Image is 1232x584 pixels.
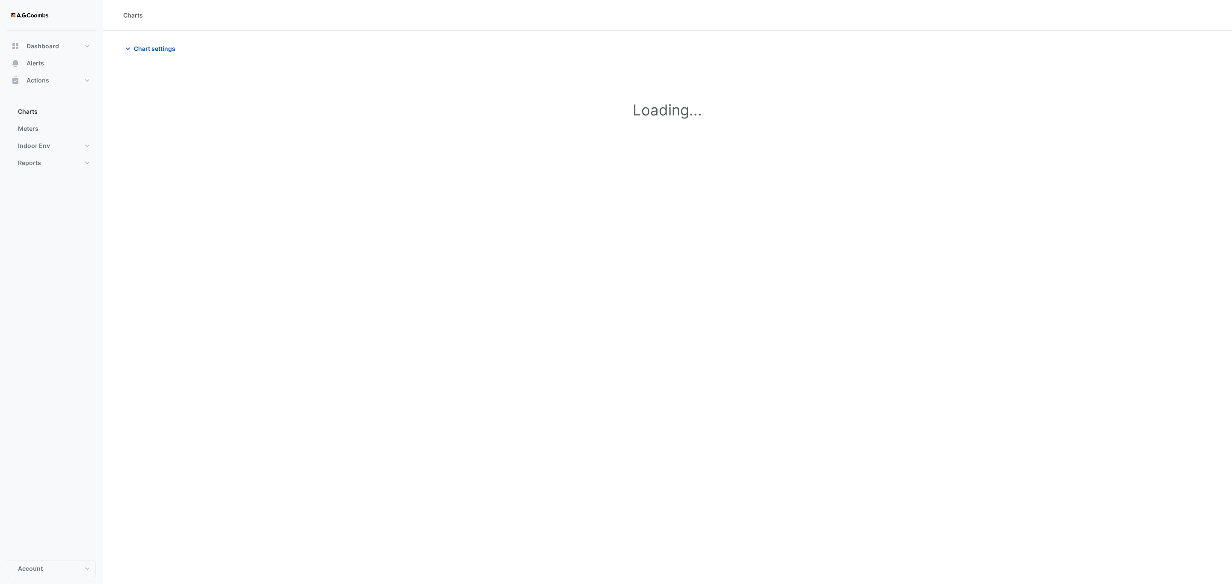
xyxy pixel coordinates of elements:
button: Indoor Env [7,137,96,154]
span: Chart settings [134,44,175,53]
app-icon: Actions [11,76,20,85]
button: Actions [7,72,96,89]
span: Meters [18,124,38,133]
span: Actions [27,76,49,85]
button: Meters [7,120,96,137]
span: Account [18,564,43,573]
img: Company Logo [10,7,49,24]
span: Indoor Env [18,142,50,150]
span: Reports [18,159,41,167]
button: Dashboard [7,38,96,55]
button: Reports [7,154,96,171]
button: Charts [7,103,96,120]
h1: Loading... [142,101,1193,119]
div: Charts [123,11,143,20]
button: Chart settings [123,41,181,56]
span: Alerts [27,59,44,68]
span: Charts [18,107,38,116]
span: Dashboard [27,42,59,50]
app-icon: Alerts [11,59,20,68]
button: Account [7,560,96,577]
app-icon: Dashboard [11,42,20,50]
button: Alerts [7,55,96,72]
